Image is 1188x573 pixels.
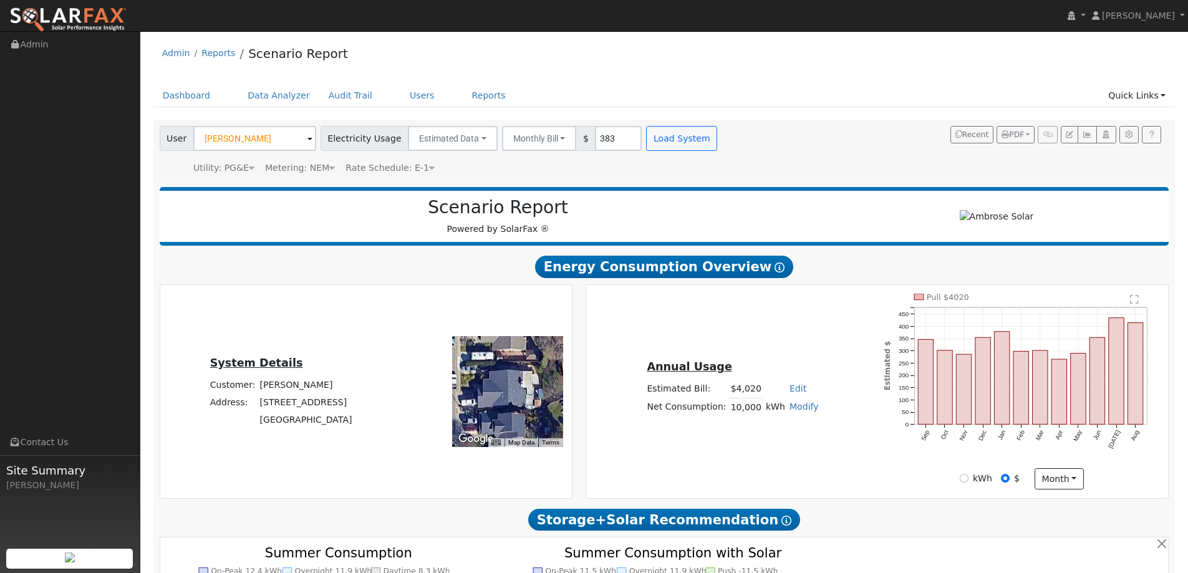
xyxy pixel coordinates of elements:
text:  [1131,294,1139,304]
text: 450 [899,311,909,317]
label: kWh [973,472,992,485]
button: Recent [950,126,994,143]
a: Audit Trail [319,84,382,107]
a: Reports [463,84,515,107]
text: Pull $4020 [927,292,969,302]
text: Dec [977,429,988,442]
text: 50 [902,409,909,416]
td: $4,020 [728,380,763,398]
td: 10,000 [728,398,763,416]
text: 250 [899,360,909,367]
td: [STREET_ADDRESS] [258,393,354,411]
button: month [1035,468,1084,489]
rect: onclick="" [975,337,990,424]
button: Load System [646,126,717,151]
button: Login As [1096,126,1116,143]
text: 200 [899,372,909,379]
rect: onclick="" [1128,323,1143,425]
button: Settings [1119,126,1139,143]
text: May [1073,429,1084,443]
span: Storage+Solar Recommendation [528,509,800,531]
span: $ [576,126,596,151]
text: Mar [1035,429,1045,442]
text: Summer Consumption with Solar [564,545,782,561]
button: PDF [997,126,1035,143]
img: Google [455,431,496,447]
div: Powered by SolarFax ® [166,197,831,236]
rect: onclick="" [1109,318,1124,425]
text: Sep [920,429,931,442]
a: Users [400,84,444,107]
label: $ [1014,472,1020,485]
button: Map Data [508,438,534,447]
button: Monthly Bill [502,126,577,151]
a: Edit [790,383,806,393]
text: Oct [940,429,950,441]
rect: onclick="" [995,332,1010,425]
span: Electricity Usage [321,126,408,151]
span: PDF [1002,130,1024,139]
text: Summer Consumption [265,545,412,561]
rect: onclick="" [1052,359,1067,424]
rect: onclick="" [1071,354,1086,425]
text: Nov [958,429,968,442]
input: $ [1001,474,1010,483]
rect: onclick="" [1033,350,1048,425]
a: Open this area in Google Maps (opens a new window) [455,431,496,447]
text: 400 [899,323,909,330]
text: Jun [1092,429,1103,441]
i: Show Help [775,262,785,272]
span: Energy Consumption Overview [535,256,793,278]
rect: onclick="" [937,350,952,425]
a: Help Link [1142,126,1161,143]
a: Admin [162,48,190,58]
td: Address: [208,393,258,411]
input: kWh [960,474,968,483]
button: Keyboard shortcuts [491,438,500,447]
text: Estimated $ [883,341,892,390]
a: Dashboard [153,84,220,107]
rect: onclick="" [957,354,972,424]
img: Ambrose Solar [960,210,1034,223]
span: Alias: None [345,163,435,173]
rect: onclick="" [1013,352,1028,425]
img: retrieve [65,552,75,562]
button: Estimated Data [408,126,498,151]
a: Scenario Report [248,46,348,61]
text: Apr [1054,429,1065,441]
td: [GEOGRAPHIC_DATA] [258,412,354,429]
h2: Scenario Report [172,197,824,218]
text: [DATE] [1108,429,1122,450]
u: Annual Usage [647,360,732,373]
div: Metering: NEM [265,161,335,175]
div: [PERSON_NAME] [6,479,133,492]
a: Reports [201,48,235,58]
span: Site Summary [6,462,133,479]
button: Multi-Series Graph [1078,126,1097,143]
rect: onclick="" [918,340,933,425]
text: Jan [997,429,1007,441]
text: 0 [905,421,909,428]
td: Estimated Bill: [645,380,728,398]
span: [PERSON_NAME] [1102,11,1175,21]
span: User [160,126,194,151]
td: Customer: [208,376,258,393]
img: SolarFax [9,7,127,33]
i: Show Help [781,516,791,526]
text: 350 [899,335,909,342]
text: 300 [899,347,909,354]
u: System Details [210,357,303,369]
td: kWh [763,398,787,416]
td: [PERSON_NAME] [258,376,354,393]
button: Edit User [1061,126,1078,143]
text: Feb [1015,429,1026,441]
rect: onclick="" [1090,337,1105,424]
td: Net Consumption: [645,398,728,416]
text: 100 [899,397,909,403]
a: Modify [790,402,819,412]
div: Utility: PG&E [193,161,254,175]
input: Select a User [193,126,316,151]
a: Data Analyzer [238,84,319,107]
a: Quick Links [1099,84,1175,107]
text: Aug [1130,429,1141,441]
